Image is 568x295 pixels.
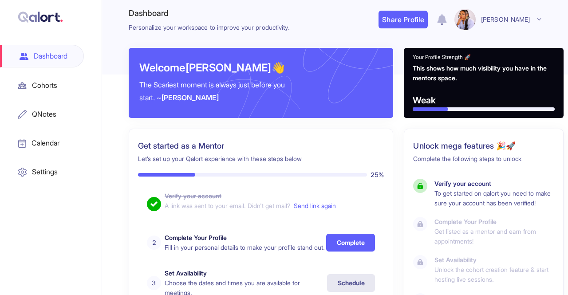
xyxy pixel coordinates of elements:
[165,233,325,243] p: Complete Your Profile
[434,255,554,265] p: Set Availability
[294,202,336,209] span: Send link again
[413,94,555,107] p: Weak
[481,14,530,25] span: [PERSON_NAME]
[139,60,285,76] h4: Welcome [PERSON_NAME] 👋
[434,189,554,208] p: To get started on qalort you need to make sure your account has been verified!
[371,170,384,180] span: 25 %
[165,201,336,211] p: A link was sent to your email. Didn't get mail?
[413,63,555,83] p: This shows how much visibility you have in the mentors space.
[382,15,424,24] span: Share Profile
[129,6,290,20] h6: Dashboard
[379,11,428,28] button: Share Profile
[326,234,375,252] button: Complete
[147,276,161,290] div: 3
[129,22,290,33] p: Personalize your workspace to improve your productivity.
[434,227,554,246] p: Get listed as a mentor and earn from appointments!
[139,79,295,106] p: The Scariest moment is always just before you start. ~
[413,138,554,154] h4: Unlock mega features 🎉🚀
[138,154,384,164] p: Let’s set up your Qalort experience with these steps below
[413,53,555,62] p: Your Profile Strength 🚀
[161,93,219,102] span: [PERSON_NAME]
[165,268,327,278] p: Set Availability
[327,274,375,292] button: Schedule
[413,154,554,164] p: Complete the following steps to unlock
[434,179,554,189] p: Verify your account
[434,217,554,227] p: Complete Your Profile
[434,265,554,284] p: Unlock the cohort creation feature & start hosting live sessions.
[165,243,325,252] p: Fill in your personal details to make your profile stand out.
[138,138,384,154] h4: Get started as a Mentor
[165,191,336,201] p: Verify your account
[147,236,161,250] div: 2
[307,60,383,104] iframe: Introduction To Qalort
